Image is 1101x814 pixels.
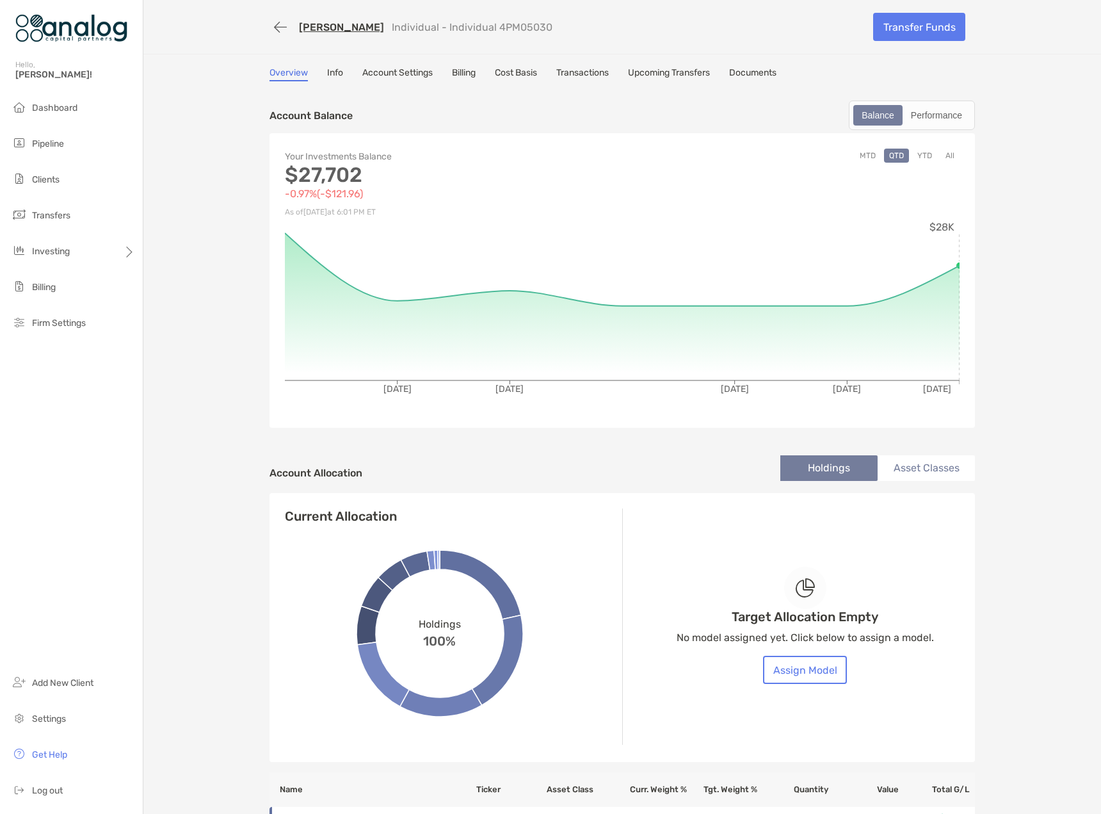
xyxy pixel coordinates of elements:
[829,772,899,807] th: Value
[285,167,622,183] p: $27,702
[32,785,63,796] span: Log out
[285,149,622,165] p: Your Investments Balance
[912,149,937,163] button: YTD
[476,772,546,807] th: Ticker
[855,149,881,163] button: MTD
[12,207,27,222] img: transfers icon
[12,99,27,115] img: dashboard icon
[419,618,461,630] span: Holdings
[616,772,687,807] th: Curr. Weight %
[12,746,27,761] img: get-help icon
[32,210,70,221] span: Transfers
[732,609,878,624] h4: Target Allocation Empty
[780,455,878,481] li: Holdings
[763,656,847,684] button: Assign Model
[15,69,135,80] span: [PERSON_NAME]!
[285,509,397,524] h4: Current Allocation
[940,149,960,163] button: All
[12,279,27,294] img: billing icon
[32,282,56,293] span: Billing
[495,67,537,81] a: Cost Basis
[269,772,476,807] th: Name
[383,384,412,395] tspan: [DATE]
[269,67,308,81] a: Overview
[923,384,951,395] tspan: [DATE]
[452,67,476,81] a: Billing
[855,106,901,124] div: Balance
[904,106,969,124] div: Performance
[362,67,433,81] a: Account Settings
[833,384,861,395] tspan: [DATE]
[628,67,710,81] a: Upcoming Transfers
[32,678,93,688] span: Add New Client
[12,243,27,258] img: investing icon
[878,455,975,481] li: Asset Classes
[32,246,70,257] span: Investing
[12,710,27,726] img: settings icon
[12,782,27,797] img: logout icon
[299,21,384,33] a: [PERSON_NAME]
[423,630,456,649] span: 100%
[556,67,609,81] a: Transactions
[899,772,975,807] th: Total G/L
[884,149,909,163] button: QTD
[32,174,60,185] span: Clients
[392,21,552,33] p: Individual - Individual 4PM05030
[269,467,362,479] h4: Account Allocation
[12,135,27,151] img: pipeline icon
[12,674,27,690] img: add_new_client icon
[677,630,934,646] p: No model assigned yet. Click below to assign a model.
[12,314,27,330] img: firm-settings icon
[849,101,975,130] div: segmented control
[285,204,622,220] p: As of [DATE] at 6:01 PM ET
[269,108,353,124] p: Account Balance
[729,67,776,81] a: Documents
[285,186,622,202] p: -0.97% ( -$121.96 )
[929,221,954,233] tspan: $28K
[546,772,616,807] th: Asset Class
[32,713,66,724] span: Settings
[12,171,27,186] img: clients icon
[32,318,86,329] span: Firm Settings
[32,749,67,760] span: Get Help
[32,102,77,113] span: Dashboard
[873,13,965,41] a: Transfer Funds
[758,772,828,807] th: Quantity
[687,772,758,807] th: Tgt. Weight %
[495,384,524,395] tspan: [DATE]
[15,5,127,51] img: Zoe Logo
[32,138,64,149] span: Pipeline
[327,67,343,81] a: Info
[721,384,749,395] tspan: [DATE]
